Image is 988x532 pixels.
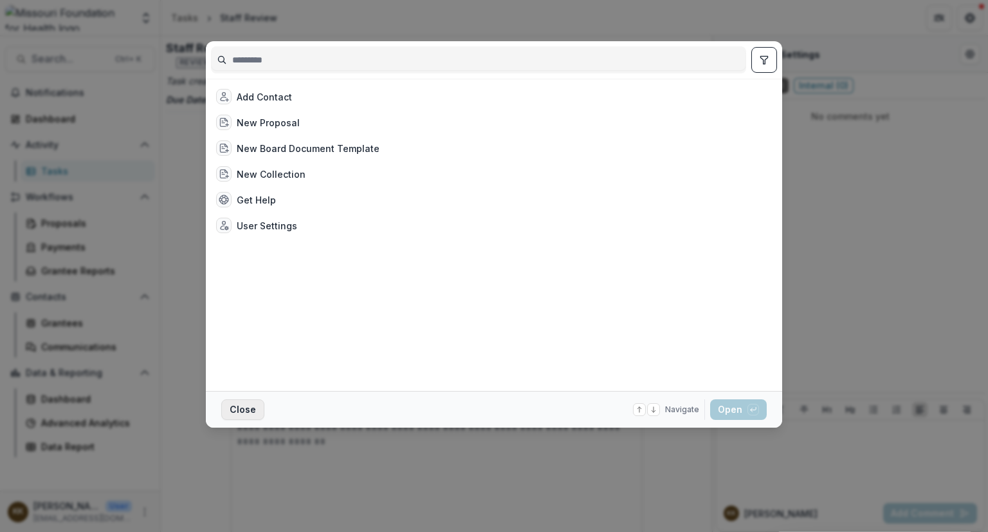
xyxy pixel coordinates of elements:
div: New Board Document Template [237,142,380,155]
div: User Settings [237,219,297,233]
button: Open [710,399,767,420]
button: Close [221,399,264,420]
div: New Collection [237,167,306,181]
div: Get Help [237,193,276,207]
span: Navigate [665,404,699,415]
div: New Proposal [237,116,300,129]
div: Add Contact [237,90,292,104]
button: toggle filters [751,47,777,73]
